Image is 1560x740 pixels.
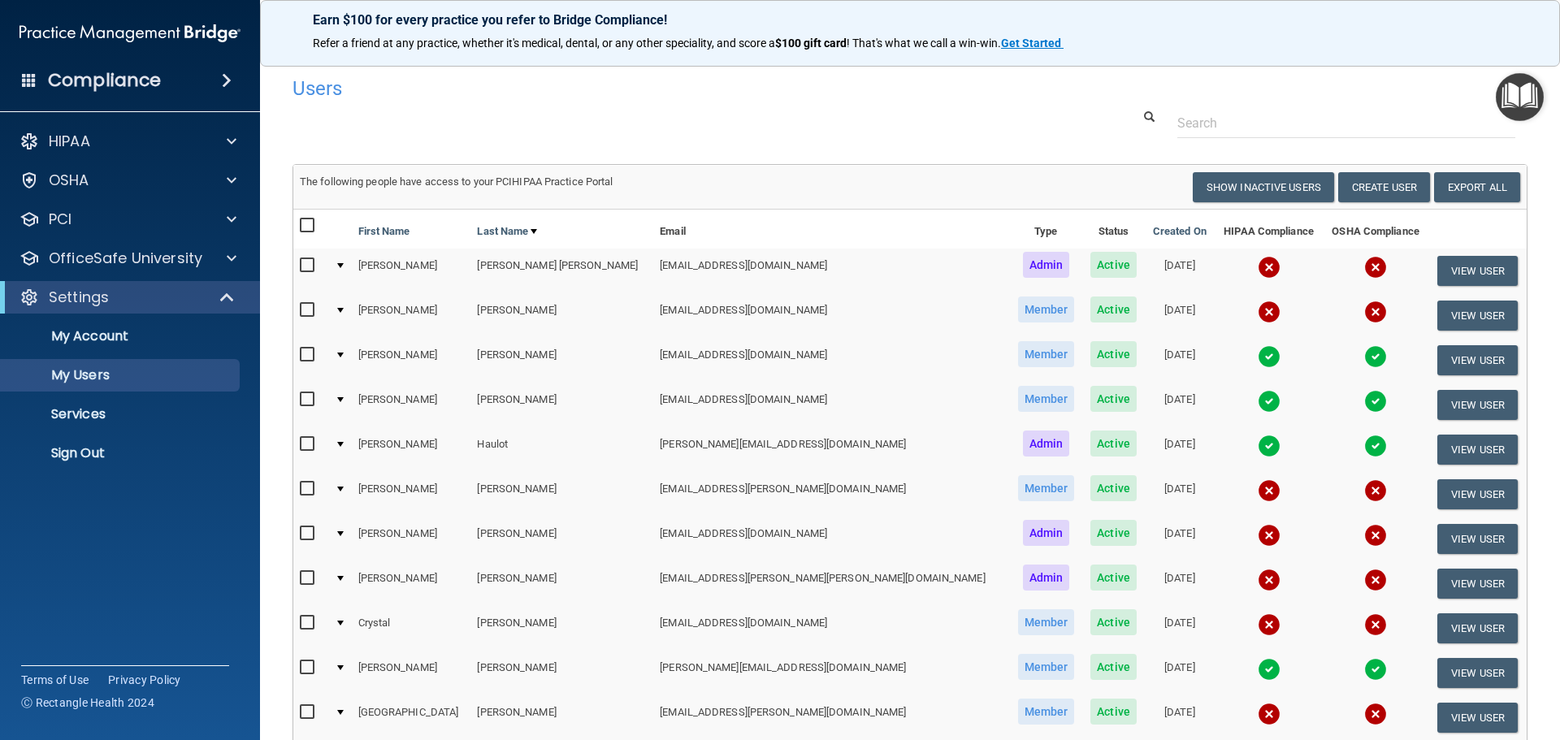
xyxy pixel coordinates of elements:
[1258,301,1280,323] img: cross.ca9f0e7f.svg
[108,672,181,688] a: Privacy Policy
[1018,699,1075,725] span: Member
[49,210,71,229] p: PCI
[49,249,202,268] p: OfficeSafe University
[1090,475,1137,501] span: Active
[1364,479,1387,502] img: cross.ca9f0e7f.svg
[1090,386,1137,412] span: Active
[653,427,1009,472] td: [PERSON_NAME][EMAIL_ADDRESS][DOMAIN_NAME]
[49,171,89,190] p: OSHA
[470,472,653,517] td: [PERSON_NAME]
[352,472,471,517] td: [PERSON_NAME]
[1496,73,1544,121] button: Open Resource Center
[653,606,1009,651] td: [EMAIL_ADDRESS][DOMAIN_NAME]
[1090,699,1137,725] span: Active
[1090,520,1137,546] span: Active
[1437,479,1518,509] button: View User
[11,328,232,344] p: My Account
[470,561,653,606] td: [PERSON_NAME]
[1145,383,1215,427] td: [DATE]
[470,427,653,472] td: Haulot
[653,210,1009,249] th: Email
[352,651,471,695] td: [PERSON_NAME]
[653,695,1009,740] td: [EMAIL_ADDRESS][PERSON_NAME][DOMAIN_NAME]
[300,175,613,188] span: The following people have access to your PCIHIPAA Practice Portal
[1258,569,1280,591] img: cross.ca9f0e7f.svg
[653,651,1009,695] td: [PERSON_NAME][EMAIL_ADDRESS][DOMAIN_NAME]
[1258,658,1280,681] img: tick.e7d51cea.svg
[1437,569,1518,599] button: View User
[1364,703,1387,725] img: cross.ca9f0e7f.svg
[1258,435,1280,457] img: tick.e7d51cea.svg
[1145,293,1215,338] td: [DATE]
[1364,569,1387,591] img: cross.ca9f0e7f.svg
[352,517,471,561] td: [PERSON_NAME]
[653,338,1009,383] td: [EMAIL_ADDRESS][DOMAIN_NAME]
[1018,386,1075,412] span: Member
[1090,609,1137,635] span: Active
[1364,435,1387,457] img: tick.e7d51cea.svg
[1437,703,1518,733] button: View User
[1364,658,1387,681] img: tick.e7d51cea.svg
[19,210,236,229] a: PCI
[1090,341,1137,367] span: Active
[352,695,471,740] td: [GEOGRAPHIC_DATA]
[653,383,1009,427] td: [EMAIL_ADDRESS][DOMAIN_NAME]
[1258,256,1280,279] img: cross.ca9f0e7f.svg
[1437,524,1518,554] button: View User
[19,17,240,50] img: PMB logo
[1258,390,1280,413] img: tick.e7d51cea.svg
[1437,390,1518,420] button: View User
[11,406,232,422] p: Services
[775,37,847,50] strong: $100 gift card
[352,338,471,383] td: [PERSON_NAME]
[1090,431,1137,457] span: Active
[1145,606,1215,651] td: [DATE]
[1437,658,1518,688] button: View User
[352,561,471,606] td: [PERSON_NAME]
[470,606,653,651] td: [PERSON_NAME]
[470,383,653,427] td: [PERSON_NAME]
[1258,524,1280,547] img: cross.ca9f0e7f.svg
[653,517,1009,561] td: [EMAIL_ADDRESS][DOMAIN_NAME]
[1001,37,1064,50] a: Get Started
[19,288,236,307] a: Settings
[1090,252,1137,278] span: Active
[1145,561,1215,606] td: [DATE]
[1145,472,1215,517] td: [DATE]
[1145,338,1215,383] td: [DATE]
[1082,210,1144,249] th: Status
[847,37,1001,50] span: ! That's what we call a win-win.
[477,222,537,241] a: Last Name
[470,651,653,695] td: [PERSON_NAME]
[1364,390,1387,413] img: tick.e7d51cea.svg
[1434,172,1520,202] a: Export All
[19,132,236,151] a: HIPAA
[470,338,653,383] td: [PERSON_NAME]
[1215,210,1323,249] th: HIPAA Compliance
[358,222,410,241] a: First Name
[470,517,653,561] td: [PERSON_NAME]
[470,293,653,338] td: [PERSON_NAME]
[1338,172,1430,202] button: Create User
[313,37,775,50] span: Refer a friend at any practice, whether it's medical, dental, or any other speciality, and score a
[1364,256,1387,279] img: cross.ca9f0e7f.svg
[49,132,90,151] p: HIPAA
[1437,301,1518,331] button: View User
[1258,345,1280,368] img: tick.e7d51cea.svg
[19,249,236,268] a: OfficeSafe University
[1364,345,1387,368] img: tick.e7d51cea.svg
[1090,296,1137,322] span: Active
[352,383,471,427] td: [PERSON_NAME]
[352,427,471,472] td: [PERSON_NAME]
[1018,609,1075,635] span: Member
[1018,475,1075,501] span: Member
[1023,252,1070,278] span: Admin
[1437,435,1518,465] button: View User
[1145,427,1215,472] td: [DATE]
[1023,565,1070,591] span: Admin
[352,606,471,651] td: Crystal
[1009,210,1082,249] th: Type
[48,69,161,92] h4: Compliance
[653,561,1009,606] td: [EMAIL_ADDRESS][PERSON_NAME][PERSON_NAME][DOMAIN_NAME]
[1437,345,1518,375] button: View User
